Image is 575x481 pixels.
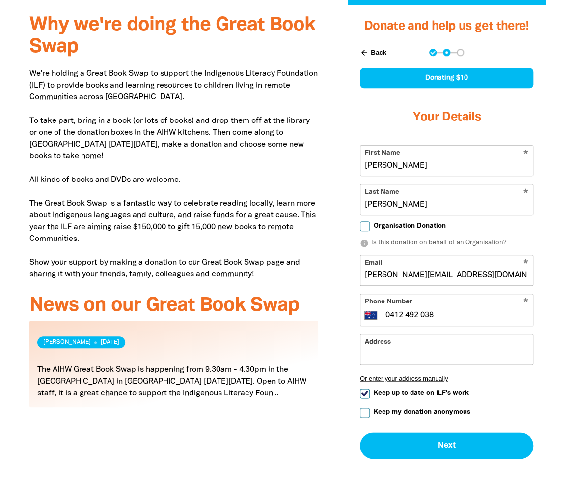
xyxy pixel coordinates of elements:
[29,68,318,280] p: We're holding a Great Book Swap to support the Indigenous Literacy Foundation (ILF) to provide bo...
[523,298,528,307] i: Required
[360,375,533,382] button: Or enter your address manually
[374,407,470,417] span: Keep my donation anonymous
[360,239,369,248] i: info
[29,295,318,317] h3: News on our Great Book Swap
[360,221,370,231] input: Organisation Donation
[360,239,533,248] p: Is this donation on behalf of an Organisation?
[360,408,370,418] input: Keep my donation anonymous
[360,48,369,57] i: arrow_back
[374,389,469,398] span: Keep up to date on ILF's work
[360,432,533,459] button: Next
[443,49,450,56] button: Navigate to step 2 of 3 to enter your details
[360,68,533,88] div: Donating $10
[29,16,315,56] span: Why we're doing the Great Book Swap
[360,389,370,398] input: Keep up to date on ILF's work
[29,321,318,419] div: Paginated content
[429,49,437,56] button: Navigate to step 1 of 3 to enter your donation amount
[356,44,390,61] button: Back
[360,98,533,137] h3: Your Details
[374,221,446,231] span: Organisation Donation
[457,49,464,56] button: Navigate to step 3 of 3 to enter your payment details
[364,21,529,32] span: Donate and help us get there!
